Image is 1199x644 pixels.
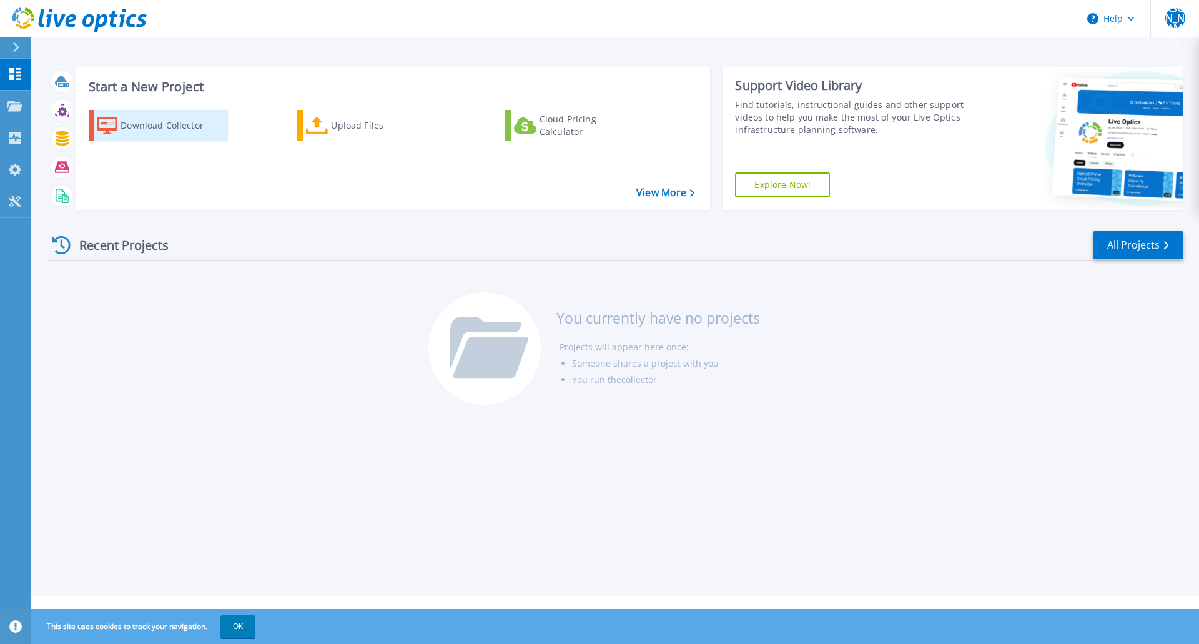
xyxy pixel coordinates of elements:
a: Explore Now! [735,172,830,197]
div: Download Collector [121,113,220,138]
button: OK [220,615,255,638]
li: Projects will appear here once: [560,339,760,355]
a: collector [621,374,657,385]
h3: You currently have no projects [556,311,760,325]
a: Upload Files [297,110,437,141]
a: View More [636,187,694,199]
a: Download Collector [89,110,228,141]
div: Support Video Library [735,77,970,94]
h3: Start a New Project [89,80,694,94]
li: You run the [572,372,760,388]
div: Find tutorials, instructional guides and other support videos to help you make the most of your L... [735,99,970,136]
a: All Projects [1093,231,1183,259]
div: Cloud Pricing Calculator [540,113,639,138]
a: Cloud Pricing Calculator [505,110,644,141]
div: Upload Files [331,113,431,138]
li: Someone shares a project with you [572,355,760,372]
div: Recent Projects [48,230,185,260]
span: This site uses cookies to track your navigation. [34,615,255,638]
